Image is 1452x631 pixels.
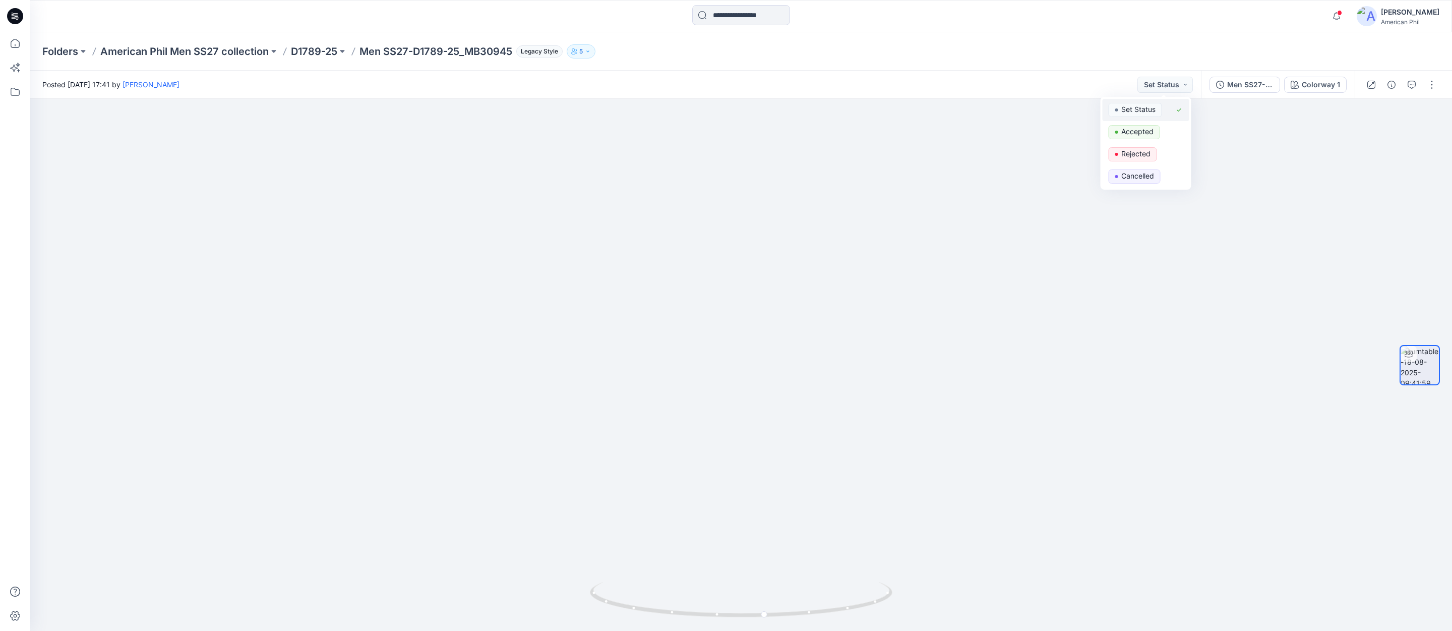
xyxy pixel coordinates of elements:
[1121,103,1156,116] p: Set Status
[1302,79,1340,90] div: Colorway 1
[516,45,563,58] span: Legacy Style
[1209,77,1280,93] button: Men SS27-D1792-25_MV50397C
[1383,77,1400,93] button: Details
[1284,77,1347,93] button: Colorway 1
[123,80,179,89] a: [PERSON_NAME]
[1401,346,1439,384] img: turntable-18-08-2025-09:41:59
[457,80,1025,631] img: eyJhbGciOiJIUzI1NiIsImtpZCI6IjAiLCJzbHQiOiJzZXMiLCJ0eXAiOiJKV1QifQ.eyJkYXRhIjp7InR5cGUiOiJzdG9yYW...
[42,44,78,59] a: Folders
[1121,125,1154,138] p: Accepted
[512,44,563,59] button: Legacy Style
[1381,6,1439,18] div: [PERSON_NAME]
[1121,147,1151,160] p: Rejected
[1227,79,1274,90] div: Men SS27-D1792-25_MV50397C
[579,46,583,57] p: 5
[291,44,337,59] a: D1789-25
[42,79,179,90] span: Posted [DATE] 17:41 by
[1357,6,1377,26] img: avatar
[567,44,595,59] button: 5
[1121,169,1154,183] p: Cancelled
[1381,18,1439,26] div: American Phil
[359,44,512,59] p: Men SS27-D1789-25_MB30945
[100,44,269,59] a: American Phil Men SS27 collection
